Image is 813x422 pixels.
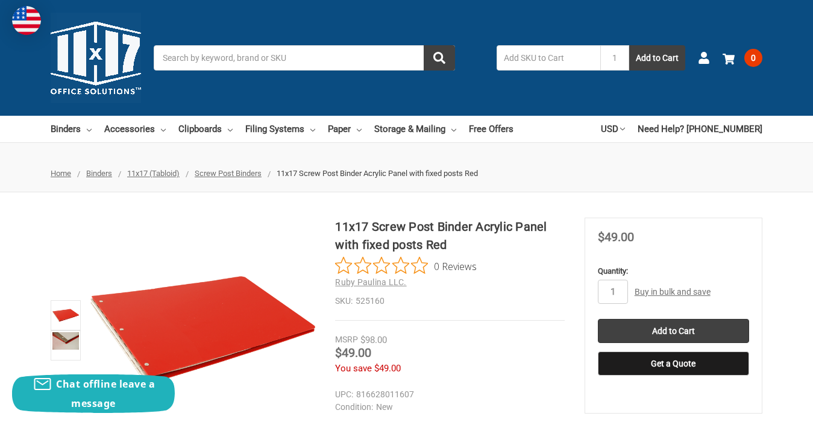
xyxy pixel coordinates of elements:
span: $49.00 [374,363,401,374]
dd: New [335,401,559,414]
span: $98.00 [360,335,387,345]
button: Get a Quote [598,351,749,376]
span: $49.00 [598,230,634,244]
a: Buy in bulk and save [635,287,711,297]
span: 0 [744,49,762,67]
a: USD [601,116,625,142]
a: Paper [328,116,362,142]
span: You save [335,363,372,374]
a: Accessories [104,116,166,142]
span: 0 Reviews [434,257,477,275]
button: Add to Cart [629,45,685,71]
a: Free Offers [469,116,513,142]
a: 0 [723,42,762,74]
span: Chat offline leave a message [56,377,155,410]
a: 11x17 (Tabloid) [127,169,180,178]
a: Clipboards [178,116,233,142]
dt: SKU: [335,295,353,307]
input: Search by keyword, brand or SKU [154,45,455,71]
a: Home [51,169,71,178]
button: Rated 0 out of 5 stars from 0 reviews. Jump to reviews. [335,257,477,275]
a: Need Help? [PHONE_NUMBER] [638,116,762,142]
a: Binders [51,116,92,142]
input: Add SKU to Cart [497,45,600,71]
img: duty and tax information for United States [12,6,41,35]
h1: 11x17 Screw Post Binder Acrylic Panel with fixed posts Red [335,218,564,254]
button: Chat offline leave a message [12,374,175,413]
iframe: Google Customer Reviews [714,389,813,422]
a: Ruby Paulina LLC. [335,277,406,287]
img: 11x17 Screw Post Binder Acrylic Panel with fixed posts Red [52,302,79,329]
a: Binders [86,169,112,178]
a: Filing Systems [245,116,315,142]
label: Quantity: [598,265,749,277]
div: MSRP [335,333,358,346]
a: Storage & Mailing [374,116,456,142]
img: 11x17.com [51,13,141,103]
input: Add to Cart [598,319,749,343]
dd: 816628011607 [335,388,559,401]
a: Screw Post Binders [195,169,262,178]
span: 11x17 Screw Post Binder Acrylic Panel with fixed posts Red [277,169,478,178]
dd: 525160 [335,295,564,307]
span: $49.00 [335,345,371,360]
img: 11x17 Screw Post Binder Acrylic Panel with fixed posts Red [52,332,79,350]
dt: UPC: [335,388,353,401]
dt: Condition: [335,401,373,414]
